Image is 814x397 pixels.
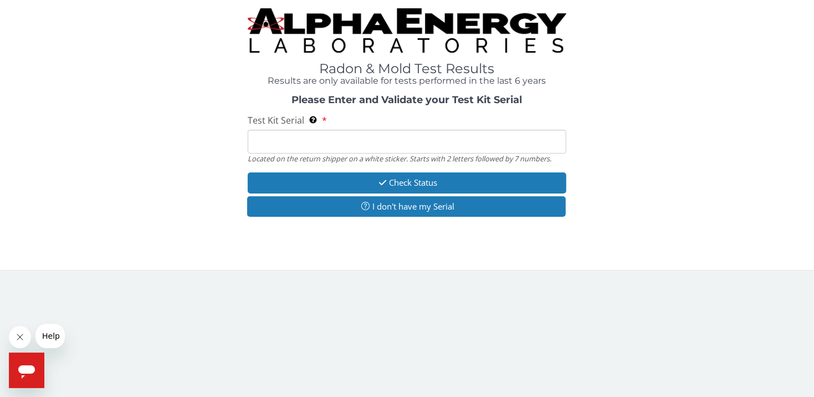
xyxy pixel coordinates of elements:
[248,114,304,126] span: Test Kit Serial
[247,196,566,217] button: I don't have my Serial
[9,326,31,348] iframe: Close message
[248,154,567,164] div: Located on the return shipper on a white sticker. Starts with 2 letters followed by 7 numbers.
[248,8,567,53] img: TightCrop.jpg
[291,94,522,106] strong: Please Enter and Validate your Test Kit Serial
[248,62,567,76] h1: Radon & Mold Test Results
[248,76,567,86] h4: Results are only available for tests performed in the last 6 years
[248,172,567,193] button: Check Status
[9,353,44,388] iframe: Button to launch messaging window
[35,324,65,348] iframe: Message from company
